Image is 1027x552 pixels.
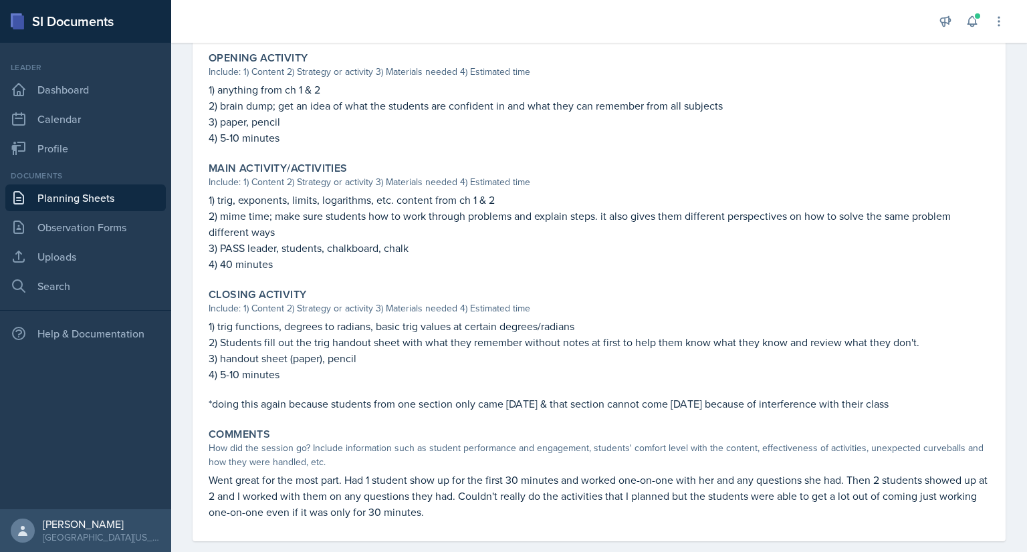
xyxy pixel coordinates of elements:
a: Planning Sheets [5,184,166,211]
label: Opening Activity [209,51,308,65]
p: 1) trig functions, degrees to radians, basic trig values at certain degrees/radians [209,318,990,334]
p: 1) trig, exponents, limits, logarithms, etc. content from ch 1 & 2 [209,192,990,208]
div: [PERSON_NAME] [43,517,160,531]
p: 3) handout sheet (paper), pencil [209,350,990,366]
p: 2) brain dump; get an idea of what the students are confident in and what they can remember from ... [209,98,990,114]
div: Include: 1) Content 2) Strategy or activity 3) Materials needed 4) Estimated time [209,301,990,315]
label: Comments [209,428,270,441]
div: Leader [5,61,166,74]
p: 4) 5-10 minutes [209,130,990,146]
p: 4) 40 minutes [209,256,990,272]
p: 2) Students fill out the trig handout sheet with what they remember without notes at first to hel... [209,334,990,350]
div: Help & Documentation [5,320,166,347]
div: How did the session go? Include information such as student performance and engagement, students'... [209,441,990,469]
p: 3) paper, pencil [209,114,990,130]
div: Include: 1) Content 2) Strategy or activity 3) Materials needed 4) Estimated time [209,175,990,189]
p: 1) anything from ch 1 & 2 [209,82,990,98]
p: 2) mime time; make sure students how to work through problems and explain steps. it also gives th... [209,208,990,240]
a: Dashboard [5,76,166,103]
div: [GEOGRAPHIC_DATA][US_STATE] in [GEOGRAPHIC_DATA] [43,531,160,544]
p: 3) PASS leader, students, chalkboard, chalk [209,240,990,256]
div: Include: 1) Content 2) Strategy or activity 3) Materials needed 4) Estimated time [209,65,990,79]
a: Calendar [5,106,166,132]
a: Observation Forms [5,214,166,241]
a: Profile [5,135,166,162]
div: Documents [5,170,166,182]
a: Uploads [5,243,166,270]
p: *doing this again because students from one section only came [DATE] & that section cannot come [... [209,396,990,412]
label: Main Activity/Activities [209,162,348,175]
label: Closing Activity [209,288,306,301]
p: 4) 5-10 minutes [209,366,990,382]
p: Went great for the most part. Had 1 student show up for the first 30 minutes and worked one-on-on... [209,472,990,520]
a: Search [5,273,166,299]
